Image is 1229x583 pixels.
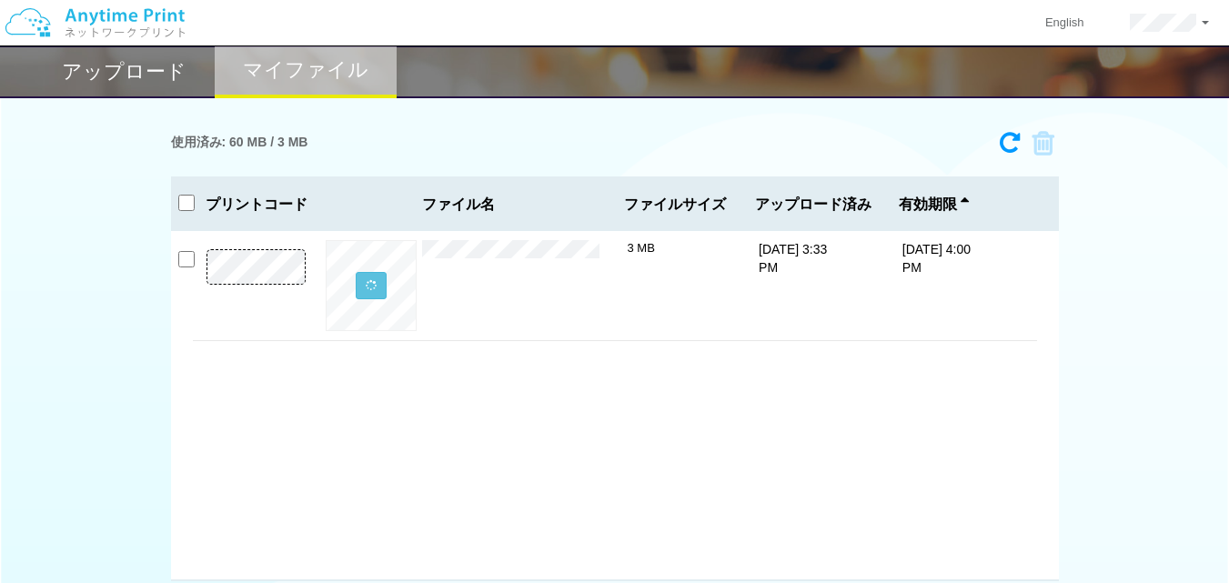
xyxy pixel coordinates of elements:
span: 3 MB [628,241,655,255]
h2: マイファイル [243,59,368,81]
h2: アップロード [62,61,186,83]
span: アップロード済み [755,196,871,213]
span: ファイル名 [422,196,617,213]
span: 有効期限 [899,196,969,213]
p: [DATE] 4:00 PM [902,240,972,276]
span: ファイルサイズ [624,196,728,213]
h3: プリントコード [193,196,320,213]
p: [DATE] 3:33 PM [759,240,828,276]
h3: 使用済み: 60 MB / 3 MB [171,136,308,149]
